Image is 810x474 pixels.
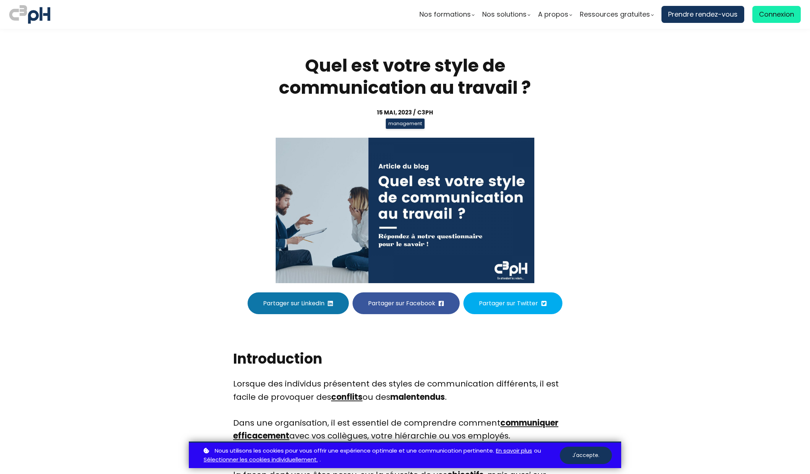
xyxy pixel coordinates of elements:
span: Partager sur LinkedIn [263,299,324,308]
span: Partager sur Facebook [368,299,435,308]
a: Prendre rendez-vous [661,6,744,23]
span: ou des [363,391,390,403]
span: Nous utilisons les cookies pour vous offrir une expérience optimale et une communication pertinente. [215,446,494,456]
span: . [445,391,447,403]
img: logo C3PH [9,4,50,25]
button: Partager sur Twitter [463,292,562,314]
span: Nos formations [419,9,471,20]
span: Partager sur Twitter [479,299,538,308]
span: A propos [538,9,568,20]
a: conflits [331,391,363,403]
span: Nos solutions [482,9,527,20]
div: 15 mai, 2023 / C3pH [233,108,577,117]
img: a63dd5ff956d40a04b2922a7cb0a63a1.jpeg [276,138,534,283]
span: Prendre rendez-vous [668,9,738,20]
span: Ressources gratuites [580,9,650,20]
a: En savoir plus [496,446,532,456]
b: malentendus [390,391,445,403]
button: Partager sur Facebook [353,292,460,314]
p: ou . [202,446,560,465]
span: management [386,118,425,129]
a: Connexion [752,6,801,23]
h2: Introduction [233,349,577,368]
a: efficacement [233,430,289,442]
a: Sélectionner les cookies individuellement. [204,455,318,464]
h1: Quel est votre style de communication au travail ? [233,55,577,99]
button: J'accepte. [560,447,612,464]
span: Lorsque des individus présentent des styles de communication différents, il est facile de provoqu... [233,378,559,402]
a: communiquer [500,417,558,429]
span: Connexion [759,9,794,20]
button: Partager sur LinkedIn [248,292,349,314]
